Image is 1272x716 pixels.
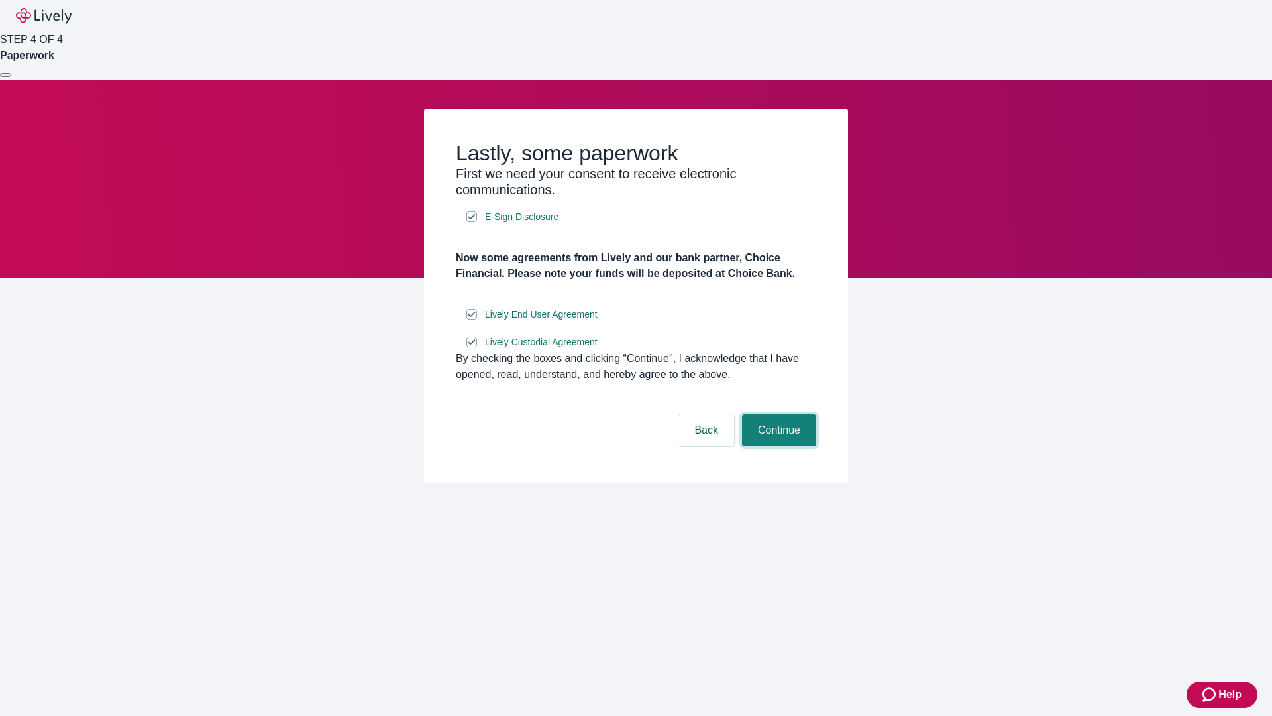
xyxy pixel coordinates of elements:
span: Help [1218,687,1242,703]
a: e-sign disclosure document [482,334,600,351]
svg: Zendesk support icon [1202,687,1218,703]
button: Continue [742,414,816,446]
a: e-sign disclosure document [482,306,600,323]
h3: First we need your consent to receive electronic communications. [456,166,816,198]
span: E-Sign Disclosure [485,210,558,224]
a: e-sign disclosure document [482,209,561,225]
button: Back [678,414,734,446]
h2: Lastly, some paperwork [456,141,816,166]
span: Lively Custodial Agreement [485,335,598,349]
div: By checking the boxes and clicking “Continue", I acknowledge that I have opened, read, understand... [456,351,816,383]
img: Lively [16,8,72,24]
button: Zendesk support iconHelp [1187,682,1257,708]
span: Lively End User Agreement [485,308,598,322]
h4: Now some agreements from Lively and our bank partner, Choice Financial. Please note your funds wi... [456,250,816,282]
